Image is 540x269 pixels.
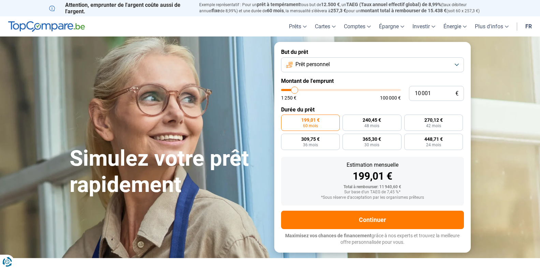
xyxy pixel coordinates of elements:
span: 199,01 € [301,118,320,122]
a: Investir [408,16,439,36]
span: 42 mois [426,124,441,128]
span: montant total à rembourser de 15.438 € [361,8,447,13]
a: Comptes [340,16,375,36]
div: Estimation mensuelle [287,162,458,168]
span: 270,12 € [424,118,443,122]
label: Montant de l'emprunt [281,78,464,84]
a: Épargne [375,16,408,36]
a: Cartes [311,16,340,36]
div: Total à rembourser: 11 940,60 € [287,185,458,190]
span: TAEG (Taux annuel effectif global) de 8,99% [346,2,441,7]
span: 100 000 € [380,95,401,100]
span: prêt à tempérament [257,2,300,7]
span: 309,75 € [301,137,320,141]
a: Énergie [439,16,471,36]
h1: Simulez votre prêt rapidement [70,146,266,198]
div: Sur base d'un TAEG de 7,45 %* [287,190,458,195]
span: 365,30 € [363,137,381,141]
span: 36 mois [303,143,318,147]
p: Attention, emprunter de l'argent coûte aussi de l'argent. [49,2,191,15]
span: 60 mois [303,124,318,128]
p: grâce à nos experts et trouvez la meilleure offre personnalisée pour vous. [281,233,464,246]
span: Prêt personnel [295,61,330,68]
a: Plus d'infos [471,16,513,36]
div: *Sous réserve d'acceptation par les organismes prêteurs [287,195,458,200]
span: 30 mois [364,143,379,147]
p: Exemple représentatif : Pour un tous but de , un (taux débiteur annuel de 8,99%) et une durée de ... [199,2,491,14]
img: TopCompare [8,21,85,32]
span: 257,3 € [331,8,346,13]
a: fr [521,16,536,36]
button: Continuer [281,211,464,229]
span: 48 mois [364,124,379,128]
span: 24 mois [426,143,441,147]
a: Prêts [285,16,311,36]
span: Maximisez vos chances de financement [285,233,371,238]
span: 12.500 € [321,2,340,7]
span: 1 250 € [281,95,296,100]
span: 448,71 € [424,137,443,141]
div: 199,01 € [287,171,458,181]
span: € [455,91,458,96]
button: Prêt personnel [281,57,464,72]
label: But du prêt [281,49,464,55]
span: 240,45 € [363,118,381,122]
span: fixe [212,8,220,13]
span: 60 mois [267,8,284,13]
label: Durée du prêt [281,106,464,113]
